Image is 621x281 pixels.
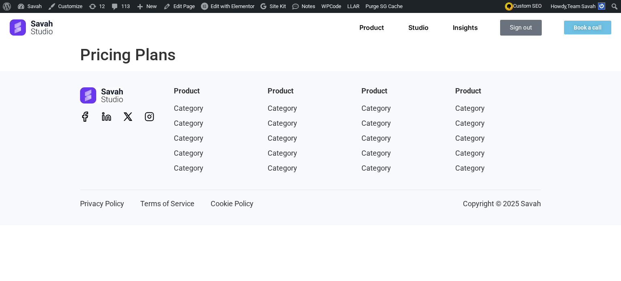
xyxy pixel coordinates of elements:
[455,118,485,129] span: Category
[455,103,485,114] span: Category
[361,148,391,158] span: Category
[510,25,532,31] span: Sign out
[455,163,485,173] span: Category
[270,3,286,9] span: Site Kit
[80,45,541,65] h1: Pricing Plans
[581,242,621,281] iframe: Chat Widget
[359,23,384,32] a: Product
[140,198,194,209] span: Terms of Service
[361,163,391,173] span: Category
[361,118,391,129] span: Category
[211,3,254,9] span: Edit with Elementor
[268,103,297,114] span: Category
[268,118,297,129] span: Category
[500,20,542,36] a: Sign out
[268,163,297,173] span: Category
[174,103,203,114] span: Category
[408,23,429,32] a: Studio
[80,198,124,209] span: Privacy Policy
[574,25,602,30] span: Book a call
[268,133,297,144] span: Category
[455,148,485,158] span: Category
[455,87,541,95] h4: Product
[361,103,391,114] span: Category
[211,198,253,209] span: Cookie Policy
[268,87,353,95] h4: Product
[174,163,203,173] span: Category
[174,87,260,95] h4: Product
[361,87,447,95] h4: Product
[174,133,203,144] span: Category
[564,21,611,34] a: Book a call
[463,200,541,207] p: Copyright © 2025 Savah
[174,118,203,129] span: Category
[268,148,297,158] span: Category
[174,148,203,158] span: Category
[567,3,596,9] span: Team Savah
[455,133,485,144] span: Category
[361,133,391,144] span: Category
[453,23,478,32] a: Insights
[359,23,478,32] nav: Menu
